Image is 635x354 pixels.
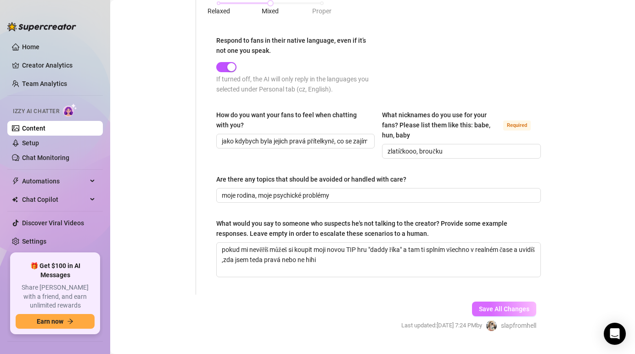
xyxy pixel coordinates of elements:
[401,321,482,330] span: Last updated: [DATE] 7:24 PM by
[472,302,536,316] button: Save All Changes
[216,218,534,239] div: What would you say to someone who suspects he's not talking to the creator? Provide some example ...
[216,218,541,239] label: What would you say to someone who suspects he's not talking to the creator? Provide some example ...
[37,318,63,325] span: Earn now
[216,174,413,184] label: Are there any topics that should be avoided or handled with care?
[216,110,375,130] label: How do you want your fans to feel when chatting with you?
[604,323,626,345] div: Open Intercom Messenger
[486,320,497,331] img: slapfromhell
[216,35,372,56] div: Respond to fans in their native language, even if it’s not one you speak.
[262,7,279,15] span: Mixed
[388,146,533,156] input: What nicknames do you use for your fans? Please list them like this: babe, hun, baby
[312,7,332,15] span: Proper
[217,243,540,277] textarea: What would you say to someone who suspects he's not talking to the creator? Provide some example ...
[22,80,67,87] a: Team Analytics
[22,238,46,245] a: Settings
[12,177,19,185] span: thunderbolt
[16,283,95,310] span: Share [PERSON_NAME] with a friend, and earn unlimited rewards
[16,262,95,280] span: 🎁 Get $100 in AI Messages
[479,305,529,313] span: Save All Changes
[16,314,95,329] button: Earn nowarrow-right
[12,196,18,203] img: Chat Copilot
[22,43,39,51] a: Home
[501,320,536,331] span: slapfromhell
[22,139,39,147] a: Setup
[216,74,378,94] div: If turned off, the AI will only reply in the languages you selected under Personal tab (cz, Engli...
[382,110,540,140] label: What nicknames do you use for your fans? Please list them like this: babe, hun, baby
[216,35,378,56] label: Respond to fans in their native language, even if it’s not one you speak.
[22,154,69,161] a: Chat Monitoring
[503,120,531,131] span: Required
[222,190,534,200] input: Are there any topics that should be avoided or handled with care?
[382,110,499,140] div: What nicknames do you use for your fans? Please list them like this: babe, hun, baby
[7,22,76,31] img: logo-BBDzfeDw.svg
[67,318,73,325] span: arrow-right
[13,107,59,116] span: Izzy AI Chatter
[22,192,87,207] span: Chat Copilot
[216,62,236,72] button: Respond to fans in their native language, even if it’s not one you speak.
[22,174,87,188] span: Automations
[63,103,77,117] img: AI Chatter
[22,58,96,73] a: Creator Analytics
[216,110,368,130] div: How do you want your fans to feel when chatting with you?
[222,136,367,146] input: How do you want your fans to feel when chatting with you?
[22,125,45,132] a: Content
[216,174,406,184] div: Are there any topics that should be avoided or handled with care?
[208,7,230,15] span: Relaxed
[22,219,84,227] a: Discover Viral Videos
